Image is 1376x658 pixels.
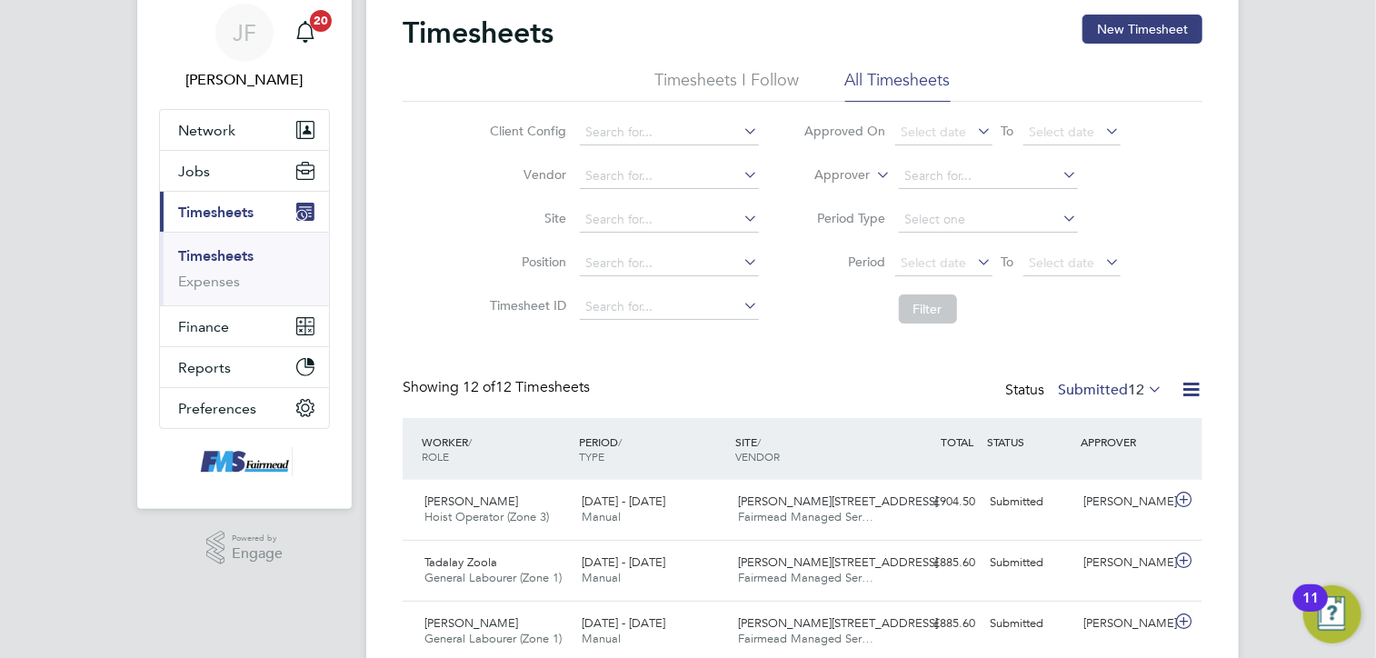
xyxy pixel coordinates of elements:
[739,509,874,524] span: Fairmead Managed Ser…
[232,531,283,546] span: Powered by
[287,4,324,62] a: 20
[804,254,886,270] label: Period
[580,294,759,320] input: Search for...
[580,164,759,189] input: Search for...
[424,631,562,646] span: General Labourer (Zone 1)
[574,425,732,473] div: PERIOD
[582,493,665,509] span: [DATE] - [DATE]
[579,449,604,464] span: TYPE
[902,124,967,140] span: Select date
[1005,378,1166,404] div: Status
[1077,548,1172,578] div: [PERSON_NAME]
[424,554,497,570] span: Tadalay Zoola
[403,15,553,51] h2: Timesheets
[739,615,939,631] span: [PERSON_NAME][STREET_ADDRESS]
[160,192,329,232] button: Timesheets
[996,119,1020,143] span: To
[582,631,621,646] span: Manual
[160,388,329,428] button: Preferences
[1082,15,1202,44] button: New Timesheet
[178,122,235,139] span: Network
[232,546,283,562] span: Engage
[941,434,973,449] span: TOTAL
[789,166,871,184] label: Approver
[159,447,330,476] a: Go to home page
[580,207,759,233] input: Search for...
[1030,124,1095,140] span: Select date
[178,400,256,417] span: Preferences
[178,273,240,290] a: Expenses
[888,609,982,639] div: £885.60
[1077,487,1172,517] div: [PERSON_NAME]
[1030,254,1095,271] span: Select date
[739,570,874,585] span: Fairmead Managed Ser…
[1302,598,1319,622] div: 11
[618,434,622,449] span: /
[424,615,518,631] span: [PERSON_NAME]
[485,254,567,270] label: Position
[739,554,939,570] span: [PERSON_NAME][STREET_ADDRESS]
[160,232,329,305] div: Timesheets
[845,69,951,102] li: All Timesheets
[485,297,567,314] label: Timesheet ID
[888,548,982,578] div: £885.60
[422,449,449,464] span: ROLE
[580,251,759,276] input: Search for...
[485,123,567,139] label: Client Config
[582,554,665,570] span: [DATE] - [DATE]
[159,69,330,91] span: Joe Furzer
[178,359,231,376] span: Reports
[582,509,621,524] span: Manual
[982,487,1077,517] div: Submitted
[160,110,329,150] button: Network
[160,151,329,191] button: Jobs
[233,21,256,45] span: JF
[424,509,549,524] span: Hoist Operator (Zone 3)
[160,306,329,346] button: Finance
[310,10,332,32] span: 20
[206,531,284,565] a: Powered byEngage
[902,254,967,271] span: Select date
[178,204,254,221] span: Timesheets
[196,447,293,476] img: f-mead-logo-retina.png
[403,378,593,397] div: Showing
[468,434,472,449] span: /
[485,166,567,183] label: Vendor
[178,318,229,335] span: Finance
[417,425,574,473] div: WORKER
[758,434,762,449] span: /
[1303,585,1361,643] button: Open Resource Center, 11 new notifications
[485,210,567,226] label: Site
[996,250,1020,274] span: To
[582,570,621,585] span: Manual
[899,294,957,324] button: Filter
[463,378,495,396] span: 12 of
[888,487,982,517] div: £904.50
[178,247,254,264] a: Timesheets
[982,425,1077,458] div: STATUS
[178,163,210,180] span: Jobs
[739,493,939,509] span: [PERSON_NAME][STREET_ADDRESS]
[804,123,886,139] label: Approved On
[463,378,590,396] span: 12 Timesheets
[580,120,759,145] input: Search for...
[804,210,886,226] label: Period Type
[732,425,889,473] div: SITE
[1128,381,1144,399] span: 12
[1058,381,1162,399] label: Submitted
[982,609,1077,639] div: Submitted
[1077,425,1172,458] div: APPROVER
[739,631,874,646] span: Fairmead Managed Ser…
[655,69,800,102] li: Timesheets I Follow
[160,347,329,387] button: Reports
[424,570,562,585] span: General Labourer (Zone 1)
[159,4,330,91] a: JF[PERSON_NAME]
[982,548,1077,578] div: Submitted
[899,164,1078,189] input: Search for...
[899,207,1078,233] input: Select one
[1077,609,1172,639] div: [PERSON_NAME]
[424,493,518,509] span: [PERSON_NAME]
[736,449,781,464] span: VENDOR
[582,615,665,631] span: [DATE] - [DATE]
